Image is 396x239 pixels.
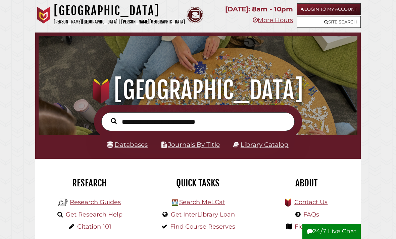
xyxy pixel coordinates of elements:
a: Search MeLCat [179,198,225,206]
h2: Quick Tasks [149,177,247,189]
a: Journals By Title [168,141,220,148]
a: Find Course Reserves [170,223,235,230]
a: Contact Us [294,198,328,206]
a: Research Guides [70,198,121,206]
a: More Hours [253,16,293,24]
a: Get InterLibrary Loan [171,211,235,218]
a: Databases [107,141,148,148]
p: [DATE]: 8am - 10pm [225,3,293,15]
a: Library Catalog [241,141,289,148]
button: Search [107,117,120,126]
h2: Research [40,177,139,189]
p: [PERSON_NAME][GEOGRAPHIC_DATA] | [PERSON_NAME][GEOGRAPHIC_DATA] [54,18,185,26]
h1: [GEOGRAPHIC_DATA] [45,75,352,105]
a: Get Research Help [66,211,122,218]
img: Calvin University [35,7,52,23]
h2: About [257,177,356,189]
a: Login to My Account [297,3,361,15]
a: FAQs [303,211,319,218]
img: Hekman Library Logo [172,199,178,206]
a: Floor Maps [295,223,328,230]
img: Calvin Theological Seminary [187,7,203,23]
i: Search [111,118,117,124]
a: Citation 101 [77,223,111,230]
img: Hekman Library Logo [58,197,68,207]
h1: [GEOGRAPHIC_DATA] [54,3,185,18]
a: Site Search [297,16,361,28]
